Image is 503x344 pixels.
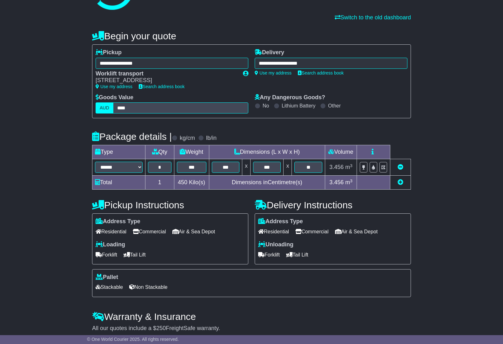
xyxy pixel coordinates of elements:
label: Any Dangerous Goods? [255,94,325,101]
h4: Package details | [92,131,172,142]
label: Delivery [255,49,284,56]
span: 250 [156,325,166,331]
span: Residential [258,227,289,237]
a: Add new item [398,179,403,185]
span: © One World Courier 2025. All rights reserved. [87,337,179,342]
div: Worklift transport [96,70,237,77]
label: kg/cm [180,135,195,142]
label: Loading [96,241,125,248]
td: 1 [145,176,174,190]
span: 450 [178,179,187,185]
span: Air & Sea Depot [172,227,215,237]
span: Tail Lift [124,250,146,260]
div: All our quotes include a $ FreightSafe warranty. [92,325,411,332]
td: x [284,159,292,176]
span: Commercial [295,227,328,237]
td: Kilo(s) [174,176,209,190]
td: Total [92,176,145,190]
td: x [242,159,251,176]
label: Lithium Battery [282,103,316,109]
span: m [345,164,352,170]
label: Pallet [96,274,118,281]
label: Address Type [96,218,140,225]
span: Forklift [258,250,280,260]
td: Dimensions (L x W x H) [209,145,325,159]
td: Volume [325,145,357,159]
a: Use my address [255,70,292,75]
a: Remove this item [398,164,403,170]
span: Residential [96,227,126,237]
sup: 3 [350,163,352,168]
label: lb/in [206,135,217,142]
h4: Warranty & Insurance [92,311,411,322]
td: Qty [145,145,174,159]
label: Unloading [258,241,293,248]
td: Weight [174,145,209,159]
span: Commercial [133,227,166,237]
span: Forklift [96,250,117,260]
h4: Begin your quote [92,31,411,41]
label: AUD [96,102,113,114]
h4: Delivery Instructions [255,200,411,210]
a: Use my address [96,84,132,89]
a: Switch to the old dashboard [335,14,411,21]
label: Other [328,103,341,109]
div: [STREET_ADDRESS] [96,77,237,84]
td: Dimensions in Centimetre(s) [209,176,325,190]
td: Type [92,145,145,159]
label: Address Type [258,218,303,225]
label: No [263,103,269,109]
span: Non Stackable [129,282,167,292]
a: Search address book [139,84,184,89]
span: Air & Sea Depot [335,227,378,237]
span: 3.456 [329,164,344,170]
sup: 3 [350,178,352,183]
a: Search address book [298,70,344,75]
label: Pickup [96,49,122,56]
span: m [345,179,352,185]
span: Stackable [96,282,123,292]
label: Goods Value [96,94,133,101]
span: Tail Lift [286,250,308,260]
span: 3.456 [329,179,344,185]
h4: Pickup Instructions [92,200,248,210]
